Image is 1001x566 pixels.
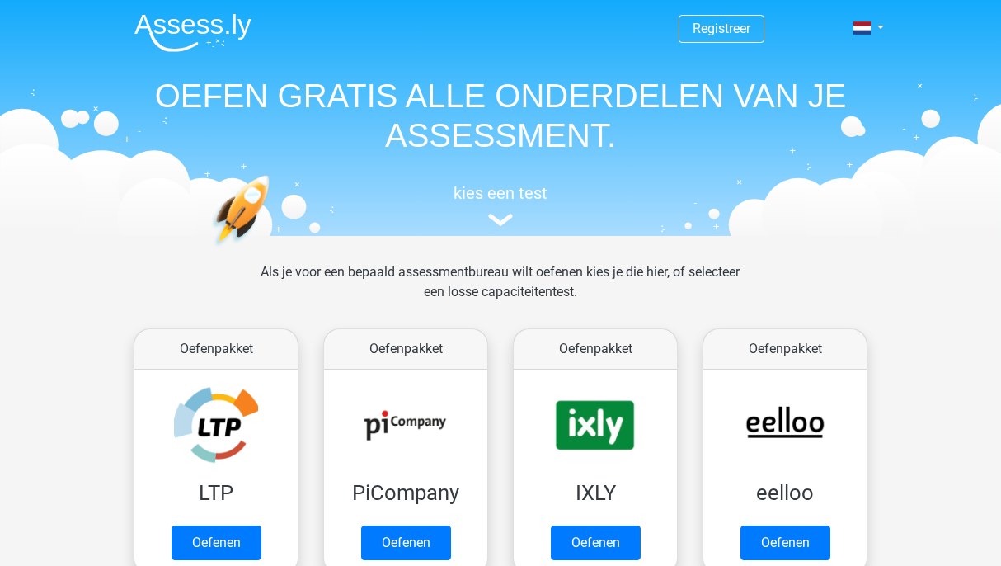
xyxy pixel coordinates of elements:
[172,526,261,560] a: Oefenen
[693,21,750,36] a: Registreer
[212,175,333,324] img: oefenen
[247,262,753,322] div: Als je voor een bepaald assessmentbureau wilt oefenen kies je die hier, of selecteer een losse ca...
[121,183,880,203] h5: kies een test
[551,526,641,560] a: Oefenen
[134,13,251,52] img: Assessly
[740,526,830,560] a: Oefenen
[361,526,451,560] a: Oefenen
[121,183,880,227] a: kies een test
[488,214,513,226] img: assessment
[121,76,880,155] h1: OEFEN GRATIS ALLE ONDERDELEN VAN JE ASSESSMENT.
